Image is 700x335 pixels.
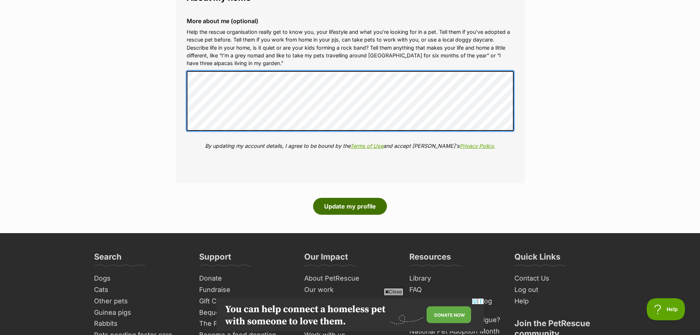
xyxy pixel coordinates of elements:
[196,318,294,329] a: The PetRescue Bookshop
[350,143,383,149] a: Terms of Use
[406,273,504,284] a: Library
[91,273,189,284] a: Dogs
[511,296,609,307] a: Help
[187,142,514,150] p: By updating my account details, I agree to be bound by the and accept [PERSON_NAME]'s
[406,284,504,296] a: FAQ
[94,252,122,266] h3: Search
[91,296,189,307] a: Other pets
[460,143,495,149] a: Privacy Policy.
[196,273,294,284] a: Donate
[199,252,231,266] h3: Support
[216,298,484,331] iframe: Advertisement
[304,252,348,266] h3: Our Impact
[511,273,609,284] a: Contact Us
[409,252,451,266] h3: Resources
[313,198,387,215] button: Update my profile
[187,18,514,24] label: More about me (optional)
[91,307,189,318] a: Guinea pigs
[647,298,685,320] iframe: Help Scout Beacon - Open
[91,318,189,329] a: Rabbits
[196,284,294,296] a: Fundraise
[196,296,294,307] a: Gift Cards
[91,284,189,296] a: Cats
[511,284,609,296] a: Log out
[514,252,560,266] h3: Quick Links
[301,284,399,296] a: Our work
[301,273,399,284] a: About PetRescue
[187,28,514,67] p: Help the rescue organisation really get to know you, your lifestyle and what you’re looking for i...
[196,307,294,318] a: Bequests
[384,288,403,295] span: Close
